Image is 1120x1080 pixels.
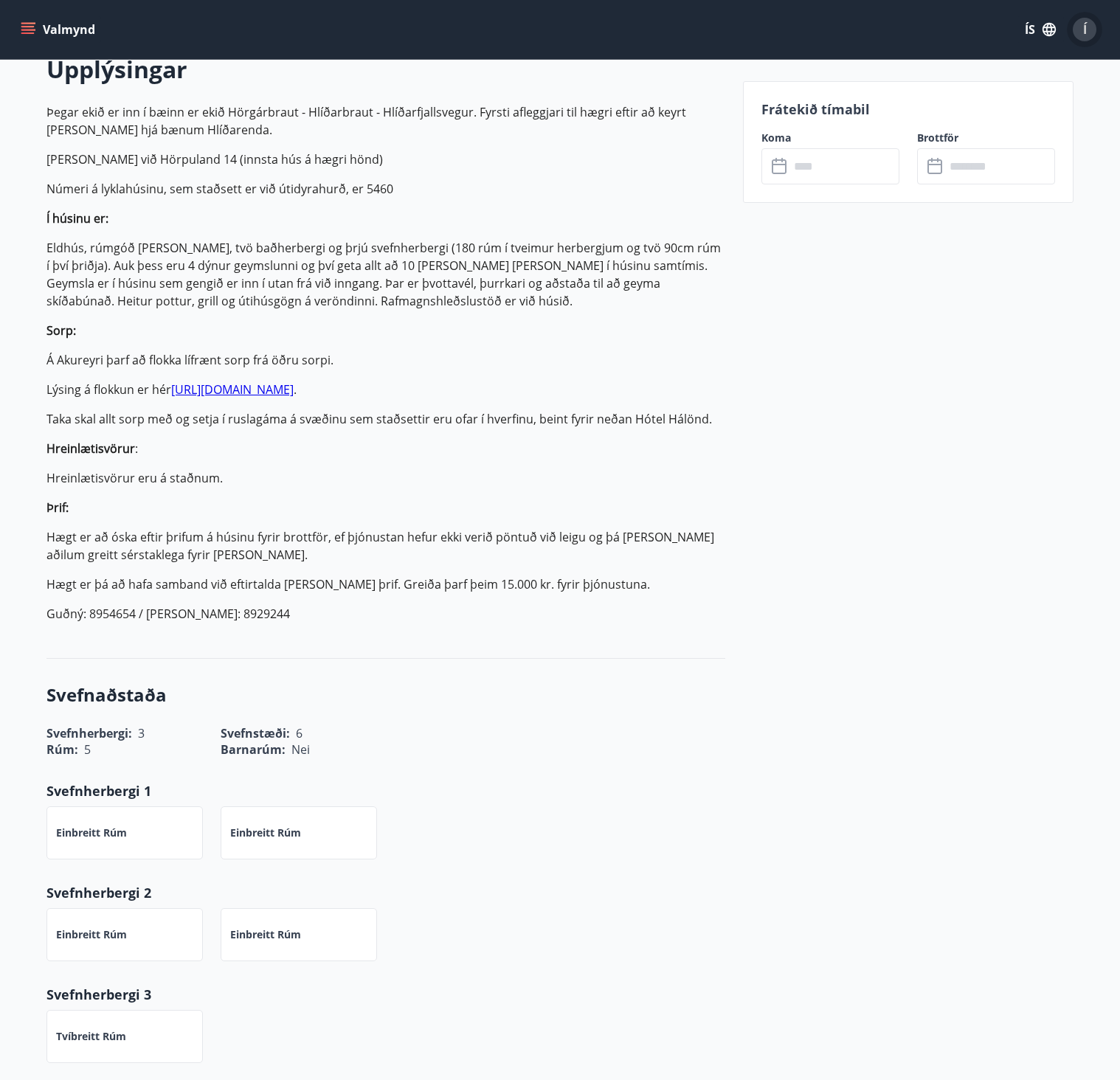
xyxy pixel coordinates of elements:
[46,499,69,516] strong: Þrif:
[917,131,1055,145] label: Brottför
[230,927,301,942] p: Einbreitt rúm
[46,883,725,902] p: Svefnherbergi 2
[46,351,725,369] p: Á Akureyri þarf að flokka lífrænt sorp frá öðru sorpi.
[46,605,725,623] p: Guðný: 8954654 / [PERSON_NAME]: 8929244
[46,210,108,226] strong: Í húsinu er:
[46,781,725,800] p: Svefnherbergi 1
[46,180,725,198] p: Númeri á lyklahúsinu, sem staðsett er við útidyrahurð, er 5460
[46,440,135,457] strong: Hreinlætisvörur
[1083,21,1087,38] span: Í
[1017,16,1064,43] button: ÍS
[221,741,286,758] span: Barnarúm :
[46,741,78,758] span: Rúm :
[46,381,725,398] p: Lýsing á flokkun er hér .
[46,440,725,457] p: :
[56,927,127,942] p: Einbreitt rúm
[46,53,725,86] h2: Upplýsingar
[291,741,310,758] span: Nei
[46,985,725,1004] p: Svefnherbergi 3
[46,575,725,593] p: Hægt er þá að hafa samband við eftirtalda [PERSON_NAME] þrif. Greiða þarf þeim 15.000 kr. fyrir þ...
[1067,12,1102,47] button: Í
[46,469,725,487] p: Hreinlætisvörur eru á staðnum.
[18,16,101,43] button: menu
[46,528,725,564] p: Hægt er að óska eftir þrifum á húsinu fyrir brottför, ef þjónustan hefur ekki verið pöntuð við le...
[761,100,1055,119] p: Frátekið tímabil
[84,741,91,758] span: 5
[171,381,294,398] a: [URL][DOMAIN_NAME]
[46,410,725,428] p: Taka skal allt sorp með og setja í ruslagáma á svæðinu sem staðsettir eru ofar í hverfinu, beint ...
[56,1029,126,1044] p: Tvíbreitt rúm
[56,825,127,840] p: Einbreitt rúm
[46,682,725,707] h3: Svefnaðstaða
[46,322,76,339] strong: Sorp:
[46,150,725,168] p: [PERSON_NAME] við Hörpuland 14 (innsta hús á hægri hönd)
[46,239,725,310] p: Eldhús, rúmgóð [PERSON_NAME], tvö baðherbergi og þrjú svefnherbergi (180 rúm í tveimur herbergjum...
[761,131,899,145] label: Koma
[46,103,725,139] p: Þegar ekið er inn í bæinn er ekið Hörgárbraut - Hlíðarbraut - Hlíðarfjallsvegur. Fyrsti afleggjar...
[230,825,301,840] p: Einbreitt rúm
